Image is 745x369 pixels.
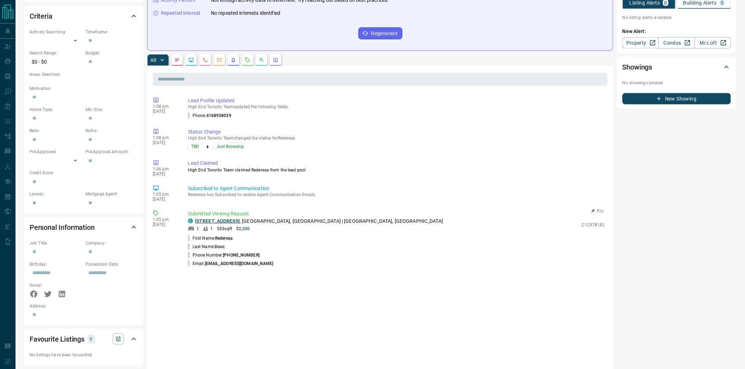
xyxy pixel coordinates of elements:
p: Company: [86,240,138,246]
p: Motivation: [30,85,138,92]
p: Lawyer: [30,191,82,197]
p: Min Size: [86,106,138,113]
p: 0 [721,0,724,5]
button: Pin [587,208,608,214]
svg: Lead Browsing Activity [188,57,194,63]
p: Credit Score: [30,170,138,176]
h2: Personal Information [30,222,95,233]
p: Timeframe: [86,29,138,35]
p: 1 [210,226,213,232]
p: No repeated interests identified [211,9,280,17]
p: Budget: [86,50,138,56]
p: [DATE] [153,171,177,176]
svg: Listing Alerts [231,57,236,63]
p: No showings booked [622,80,731,86]
p: Baths: [86,128,138,134]
h2: Favourite Listings [30,334,84,345]
h2: Showings [622,61,652,73]
p: Last Name: [188,244,225,250]
p: Pre-Approval Amount: [86,149,138,155]
p: Home Type: [30,106,82,113]
span: Dooc [215,244,225,249]
p: $2,200 [236,226,250,232]
span: Just Browsing [217,143,244,150]
p: [DATE] [153,222,177,227]
p: Pre-Approved: [30,149,82,155]
div: Showings [622,59,731,76]
p: No listing alerts available [622,14,731,21]
p: Submitted Viewing Request [188,210,605,218]
p: 1 [196,226,199,232]
p: High End Toronto Team updated the following fields: [188,104,605,109]
p: Beds: [30,128,82,134]
p: 1:05 pm [153,192,177,197]
p: New Alert: [622,28,731,35]
p: Status Change [188,128,605,136]
a: Property [622,37,659,48]
span: [EMAIL_ADDRESS][DOMAIN_NAME] [205,261,274,266]
p: 0 [89,335,93,343]
p: Search Range: [30,50,82,56]
svg: Requests [245,57,250,63]
p: Lead Claimed [188,160,605,167]
p: , [GEOGRAPHIC_DATA], [GEOGRAPHIC_DATA] | [GEOGRAPHIC_DATA], [GEOGRAPHIC_DATA] [195,218,443,225]
p: Phone : [188,112,231,119]
div: Criteria [30,8,138,25]
button: New Showing [622,93,731,104]
p: Phone Number: [188,252,259,258]
p: Building Alerts [683,0,717,5]
p: Listing Alerts [630,0,660,5]
p: High End Toronto Team changed the status for Rederesa [188,136,605,141]
p: Social: [30,282,82,289]
p: Address: [30,303,138,309]
p: 0 [664,0,667,5]
p: [DATE] [153,140,177,145]
p: All [150,58,156,63]
button: Regenerate [358,27,402,39]
span: Rederesa [215,236,233,241]
a: Mr.Loft [695,37,731,48]
p: 553 sqft [217,226,232,232]
p: Mortgage Agent: [86,191,138,197]
p: 1:06 pm [153,167,177,171]
p: Rederesa has Subscribed to receive Agent Communication Emails [188,192,605,197]
p: 1:08 pm [153,104,177,109]
svg: Opportunities [259,57,264,63]
p: 1:05 pm [153,217,177,222]
p: High End Toronto Team claimed Rederesa from the lead pool [188,167,605,173]
p: Lead Profile Updated [188,97,605,104]
a: Condos [658,37,695,48]
p: Email: [188,260,274,267]
p: First Name: [188,235,233,241]
p: [DATE] [153,197,177,202]
a: [STREET_ADDRESS] [195,218,240,224]
p: $0 - $0 [30,56,82,68]
span: [PHONE_NUMBER] [223,253,259,258]
p: Areas Searched: [30,71,138,78]
span: 4168938039 [206,113,231,118]
p: Possession Date: [86,261,138,267]
p: No listings have been favourited [30,352,138,358]
svg: Calls [202,57,208,63]
div: condos.ca [188,219,193,224]
p: Subscribed to Agent Communication [188,185,605,192]
p: 1:08 pm [153,135,177,140]
h2: Criteria [30,11,52,22]
p: C12378182 [582,222,605,228]
p: Actively Searching: [30,29,82,35]
svg: Emails [217,57,222,63]
p: Job Title: [30,240,82,246]
svg: Notes [174,57,180,63]
div: Personal Information [30,219,138,236]
svg: Agent Actions [273,57,278,63]
div: Favourite Listings0 [30,331,138,348]
p: [DATE] [153,109,177,114]
p: Repeated Interest [161,9,200,17]
p: Birthday: [30,261,82,267]
span: TBD [191,143,199,150]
